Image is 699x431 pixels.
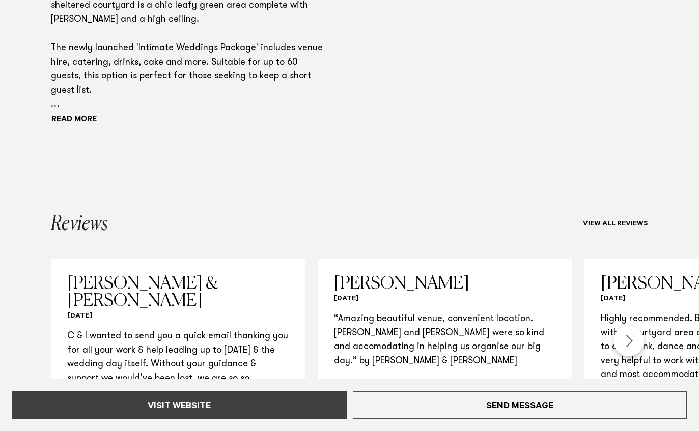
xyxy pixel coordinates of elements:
h2: Reviews [51,214,123,235]
p: “Amazing beautiful venue, convenient location. [PERSON_NAME] and [PERSON_NAME] were so kind and a... [334,312,556,368]
h6: [DATE] [334,295,556,304]
a: Send Message [353,391,687,419]
h6: [DATE] [67,312,289,322]
p: C & I wanted to send you a quick email thanking you for all your work & help leading up to [DATE]... [67,330,289,414]
h3: [PERSON_NAME] [334,275,556,293]
a: Visit Website [12,391,347,419]
a: View all reviews [583,220,648,228]
h3: [PERSON_NAME] & [PERSON_NAME] [67,275,289,310]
